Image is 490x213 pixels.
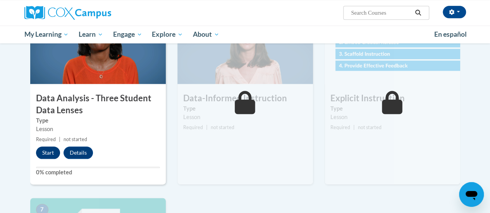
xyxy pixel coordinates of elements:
[325,92,460,104] h3: Explicit Instruction
[206,124,208,130] span: |
[36,168,160,177] label: 0% completed
[330,104,454,113] label: Type
[459,182,484,207] iframe: Button to launch messaging window
[24,6,164,20] a: Cox Campus
[325,7,460,84] img: Course Image
[183,104,307,113] label: Type
[350,8,412,17] input: Search Courses
[19,26,74,43] a: My Learning
[211,124,234,130] span: not started
[30,7,166,84] img: Course Image
[358,124,382,130] span: not started
[188,26,224,43] a: About
[443,6,466,18] button: Account Settings
[79,30,103,39] span: Learn
[24,30,69,39] span: My Learning
[36,136,56,142] span: Required
[177,92,313,104] h3: Data-Informed Instruction
[330,124,350,130] span: Required
[412,8,424,17] button: Search
[429,26,472,43] a: En español
[64,136,87,142] span: not started
[19,26,472,43] div: Main menu
[36,147,60,159] button: Start
[113,30,142,39] span: Engage
[147,26,188,43] a: Explore
[30,92,166,116] h3: Data Analysis - Three Student Data Lenses
[36,116,160,125] label: Type
[108,26,147,43] a: Engage
[330,113,454,121] div: Lesson
[183,113,307,121] div: Lesson
[193,30,219,39] span: About
[24,6,111,20] img: Cox Campus
[74,26,108,43] a: Learn
[36,125,160,133] div: Lesson
[64,147,93,159] button: Details
[177,7,313,84] img: Course Image
[152,30,183,39] span: Explore
[353,124,355,130] span: |
[434,30,467,38] span: En español
[59,136,60,142] span: |
[183,124,203,130] span: Required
